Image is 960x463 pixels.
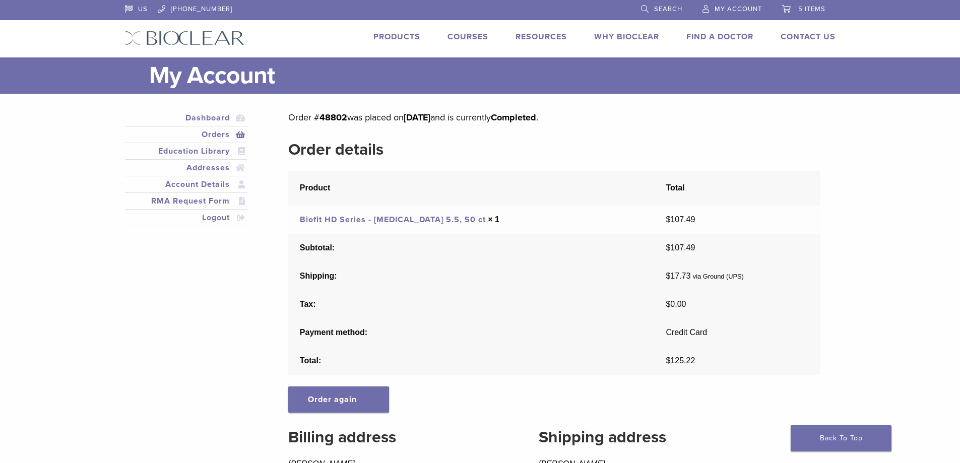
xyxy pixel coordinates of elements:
[288,234,655,262] th: Subtotal:
[666,300,686,308] span: 0.00
[319,112,347,123] mark: 48802
[300,215,486,225] a: Biofit HD Series - [MEDICAL_DATA] 5.5, 50 ct
[693,273,744,280] small: via Ground (UPS)
[798,5,825,13] span: 5 items
[288,318,655,347] th: Payment method:
[686,32,753,42] a: Find A Doctor
[491,112,536,123] mark: Completed
[404,112,430,123] mark: [DATE]
[127,128,246,141] a: Orders
[288,262,655,290] th: Shipping:
[666,215,670,224] span: $
[666,300,670,308] span: $
[127,145,246,157] a: Education Library
[288,171,655,206] th: Product
[127,112,246,124] a: Dashboard
[288,110,820,125] p: Order # was placed on and is currently .
[447,32,488,42] a: Courses
[373,32,420,42] a: Products
[666,272,670,280] span: $
[655,171,820,206] th: Total
[127,178,246,190] a: Account Details
[288,290,655,318] th: Tax:
[125,31,244,45] img: Bioclear
[288,425,507,449] h2: Billing address
[715,5,762,13] span: My Account
[288,138,820,162] h2: Order details
[666,243,670,252] span: $
[666,243,695,252] span: 107.49
[594,32,659,42] a: Why Bioclear
[288,347,655,375] th: Total:
[791,425,891,451] a: Back To Top
[288,386,389,413] a: Order again
[666,272,690,280] span: 17.73
[654,5,682,13] span: Search
[127,195,246,207] a: RMA Request Form
[127,162,246,174] a: Addresses
[516,32,567,42] a: Resources
[666,215,695,224] bdi: 107.49
[539,425,820,449] h2: Shipping address
[655,318,820,347] td: Credit Card
[125,110,248,238] nav: Account pages
[488,215,499,224] strong: × 1
[781,32,836,42] a: Contact Us
[127,212,246,224] a: Logout
[149,57,836,94] h1: My Account
[666,356,695,365] span: 125.22
[666,356,670,365] span: $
